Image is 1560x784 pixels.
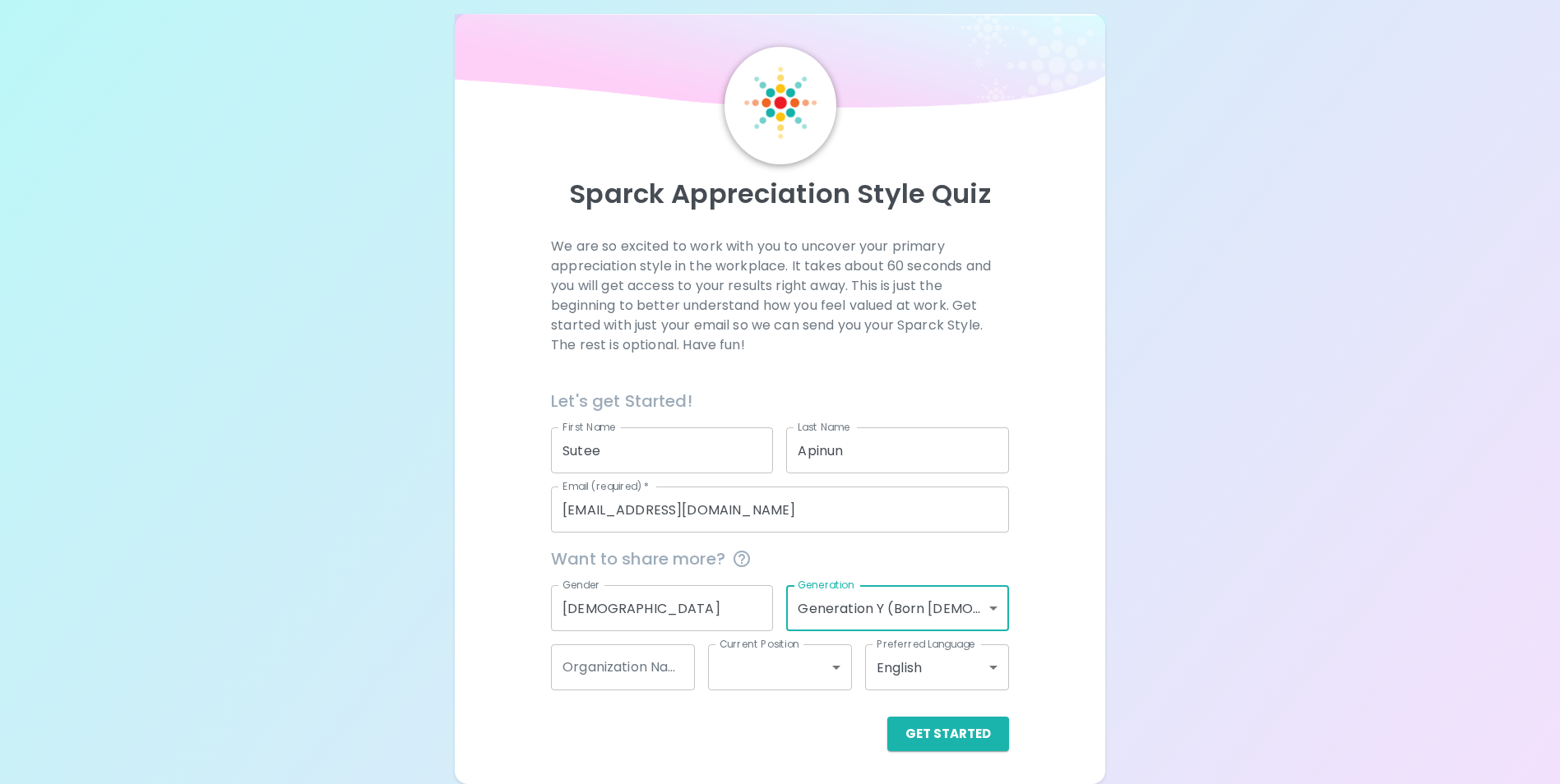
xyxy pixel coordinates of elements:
h6: Let's get Started! [551,388,1009,414]
img: Sparck Logo [744,67,817,139]
label: Email (required) [562,479,650,493]
label: Current Position [720,637,799,651]
div: English [865,644,1009,690]
div: Generation Y (Born [DEMOGRAPHIC_DATA] - [DEMOGRAPHIC_DATA]) [786,585,1008,631]
p: Sparck Appreciation Style Quiz [474,178,1085,210]
label: First Name [562,420,616,434]
img: wave [455,14,1104,116]
label: Preferred Language [877,637,975,651]
p: We are so excited to work with you to uncover your primary appreciation style in the workplace. I... [551,237,1009,355]
svg: This information is completely confidential and only used for aggregated appreciation studies at ... [732,549,752,569]
label: Gender [562,578,600,592]
label: Generation [798,578,854,592]
button: Get Started [887,717,1009,751]
span: Want to share more? [551,546,1009,572]
label: Last Name [798,420,849,434]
